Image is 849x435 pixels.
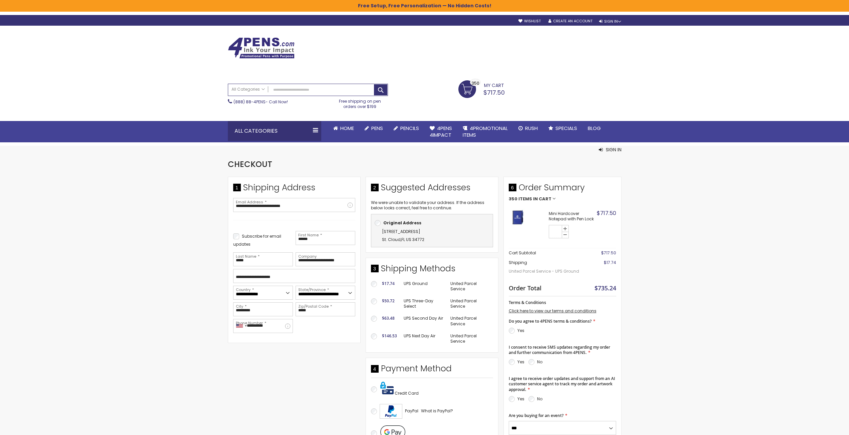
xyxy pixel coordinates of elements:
span: $17.74 [604,260,616,265]
span: $717.50 [597,209,616,217]
span: 4PROMOTIONAL ITEMS [463,125,508,138]
strong: Order Total [509,283,541,292]
div: Shipping Address [233,182,355,197]
span: Are you buying for an event? [509,413,563,418]
a: Specials [543,121,582,136]
img: Mini Hardcover Notepad with Pen Lock-Blue [509,208,527,226]
span: Credit Card [395,390,419,396]
td: UPS Next Day Air [400,330,447,347]
a: Click here to view our terms and conditions [509,308,596,314]
span: What is PayPal? [421,408,453,414]
span: $717.50 [601,250,616,256]
div: Sign In [599,19,621,24]
span: Sign In [606,146,621,153]
span: $63.48 [382,315,395,321]
div: Free shipping on pen orders over $199 [332,96,388,109]
button: Sign In [599,146,621,153]
span: Subscribe for email updates [233,233,281,247]
span: $146.53 [382,333,397,339]
a: What is PayPal? [421,407,453,415]
td: United Parcel Service [447,278,493,295]
img: 4Pens Custom Pens and Promotional Products [228,37,295,59]
label: Yes [517,396,524,402]
div: , [375,228,489,244]
span: $735.24 [594,284,616,292]
a: Home [328,121,359,136]
span: Pens [371,125,383,132]
div: All Categories [228,121,321,141]
span: 350 [471,80,479,86]
td: United Parcel Service [447,312,493,330]
span: Checkout [228,159,272,170]
label: Yes [517,328,524,333]
span: Home [340,125,354,132]
span: US [406,237,411,242]
span: 4Pens 4impact [430,125,452,138]
p: We were unable to validate your address. If the address below looks correct, feel free to continue. [371,200,493,211]
span: Shipping [509,260,527,265]
span: I agree to receive order updates and support from an AI customer service agent to track my order ... [509,376,615,392]
a: 4Pens4impact [424,121,457,143]
span: Order Summary [509,182,616,197]
span: - Call Now! [234,99,288,105]
a: Pencils [388,121,424,136]
b: Original Address [383,220,421,226]
span: United Parcel Service - UPS Ground [509,265,583,277]
label: Yes [517,359,524,365]
span: Items in Cart [518,197,551,201]
strong: Mini Hardcover Notepad with Pen Lock [549,211,595,222]
span: Pencils [400,125,419,132]
span: FL [401,237,405,242]
label: No [537,359,542,365]
td: UPS Second Day Air [400,312,447,330]
td: UPS Ground [400,278,447,295]
span: St. Cloud [382,237,401,242]
td: United Parcel Service [447,295,493,312]
span: [STREET_ADDRESS] [382,229,420,234]
a: $717.50 350 [458,80,505,97]
th: Cart Subtotal [509,248,583,258]
span: I consent to receive SMS updates regarding my order and further communication from 4PENS. [509,344,610,355]
a: Blog [582,121,606,136]
img: Pay with credit card [380,381,394,395]
div: Suggested Addresses [371,182,493,197]
a: 4PROMOTIONALITEMS [457,121,513,143]
a: Pens [359,121,388,136]
span: $50.72 [382,298,395,304]
span: Do you agree to 4PENS terms & conditions? [509,318,591,324]
div: Shipping Methods [371,263,493,278]
div: United States: +1 [234,319,249,333]
a: Rush [513,121,543,136]
a: All Categories [228,84,268,95]
td: UPS Three-Day Select [400,295,447,312]
span: 350 [509,197,517,201]
span: Rush [525,125,538,132]
label: No [537,396,542,402]
span: $717.50 [483,88,505,97]
span: $17.74 [382,281,395,286]
span: PayPal [405,408,418,414]
span: All Categories [232,87,265,92]
a: (888) 88-4PENS [234,99,266,105]
a: Create an Account [548,19,592,24]
td: United Parcel Service [447,330,493,347]
iframe: Google Customer Reviews [794,417,849,435]
img: Acceptance Mark [380,404,402,419]
div: Payment Method [371,363,493,378]
span: Blog [588,125,601,132]
a: Wishlist [518,19,541,24]
span: 34772 [412,237,424,242]
span: Terms & Conditions [509,300,546,305]
span: Specials [555,125,577,132]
